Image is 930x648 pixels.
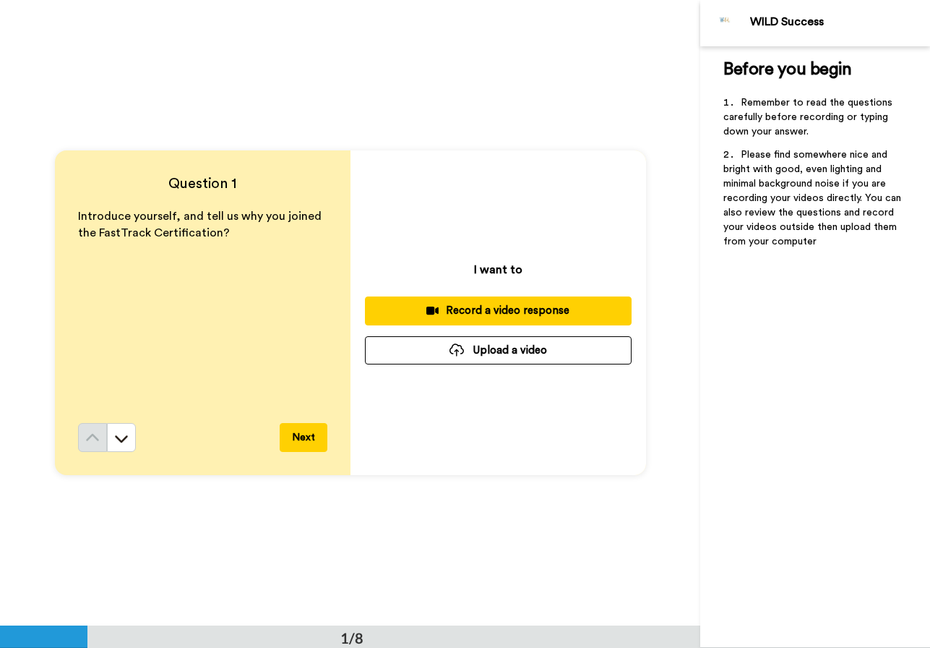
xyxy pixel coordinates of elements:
[723,61,851,78] span: Before you begin
[280,423,327,452] button: Next
[474,261,522,278] p: I want to
[78,174,327,194] h4: Question 1
[365,297,632,325] button: Record a video response
[723,150,904,247] span: Please find somewhere nice and bright with good, even lighting and minimal background noise if yo...
[376,303,620,318] div: Record a video response
[317,628,387,648] div: 1/8
[723,98,895,137] span: Remember to read the questions carefully before recording or typing down your answer.
[365,336,632,364] button: Upload a video
[708,6,743,40] img: Profile Image
[750,15,929,29] div: WILD Success
[78,210,324,239] span: Introduce yourself, and tell us why you joined the FastTrack Certification?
